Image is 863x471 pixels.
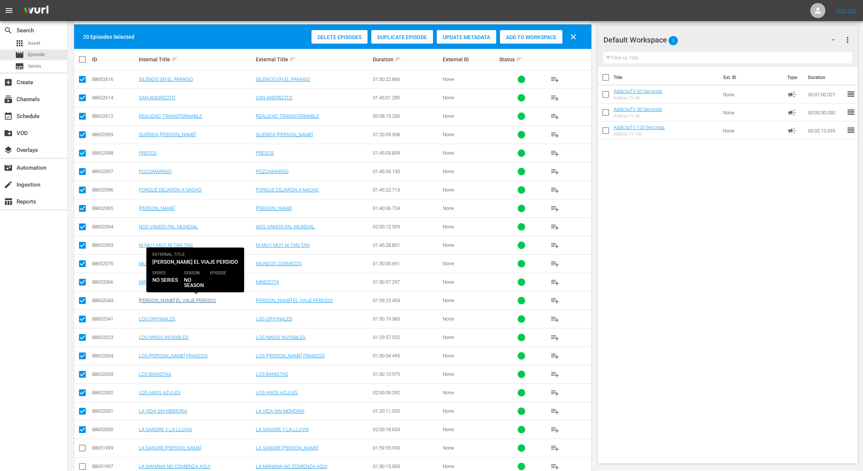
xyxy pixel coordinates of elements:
[139,224,198,229] a: NOS VAMOS PAL MUNDIAL
[92,390,137,395] div: 88652002
[550,75,559,84] span: playlist_add
[256,445,318,451] a: LA SANGRE [PERSON_NAME]
[92,169,137,174] div: 88652397
[256,334,305,340] a: LOS NINOS INVISIBLES
[500,34,562,40] span: Add to Workspace
[373,334,441,340] div: 01:29:57.552
[139,390,181,395] a: LOS ANOS AZULES
[139,55,254,64] div: Internal Title
[28,62,41,70] span: Series
[443,427,497,432] div: None
[443,298,497,303] div: None
[256,371,288,377] a: LOS BANISTAS
[550,241,559,250] span: playlist_add
[92,95,137,100] div: 88652614
[171,56,178,63] span: sort
[437,34,496,40] span: Update Metadata
[371,30,433,44] button: Duplicate Episode
[550,296,559,305] span: playlist_add
[783,67,804,88] th: Type
[443,242,497,248] div: None
[256,390,298,395] a: LOS ANOS AZULES
[614,67,719,88] th: Title
[139,242,193,248] a: NI MUY MUY NI TAN TAN
[139,132,196,137] a: QUERIDA [PERSON_NAME]
[550,278,559,287] span: playlist_add
[546,347,564,365] button: playlist_add
[546,328,564,346] button: playlist_add
[550,407,559,416] span: playlist_add
[139,113,202,119] a: REALIDAD TRANSFORMABLE
[256,55,371,64] div: External Title
[373,371,441,377] div: 01:30:10.975
[546,402,564,420] button: playlist_add
[443,316,497,322] div: None
[550,185,559,194] span: playlist_add
[787,90,796,99] span: Ad
[373,279,441,285] div: 01:30:07.297
[516,56,523,63] span: sort
[92,113,137,119] div: 88652612
[614,88,662,94] a: AddictaTV 60 Seconds
[614,114,662,119] div: Addicta TV 30
[373,132,441,137] div: 01:20:09.908
[4,112,13,121] span: Schedule
[614,96,662,100] div: Addicta TV 60
[256,187,319,193] a: PORQUE DEJARON A NACHO
[4,146,13,155] span: Overlays
[443,56,497,62] div: External ID
[719,67,783,88] th: Ext. ID
[550,315,559,324] span: playlist_add
[804,67,849,88] th: Duration
[787,108,796,117] span: Ad
[139,371,171,377] a: LOS BANISTAS
[603,29,842,50] div: Default Workspace
[787,126,796,135] span: Ad
[443,76,497,82] div: None
[669,33,678,49] span: 3
[546,439,564,457] button: playlist_add
[373,76,441,82] div: 01:50:22.866
[92,298,137,303] div: 88652043
[92,224,137,229] div: 88652394
[550,462,559,471] span: playlist_add
[311,30,368,44] button: Delete Episodes
[92,316,137,322] div: 88652041
[373,205,441,211] div: 01:40:06.724
[139,150,157,156] a: PRESOS
[139,353,208,359] a: LOS [PERSON_NAME] FRANCOS
[550,333,559,342] span: playlist_add
[256,353,325,359] a: LOS [PERSON_NAME] FRANCOS
[18,2,54,20] img: ans4CAIJ8jUAAAAAAAAAAAAAAAAAAAAAAAAgQb4GAAAAAAAAAAAAAAAAAAAAAAAAJMjXAAAAAAAAAAAAAAAAAAAAAAAAgAT5G...
[4,78,13,87] span: Create
[373,55,441,64] div: Duration
[805,103,846,122] td: 00:00:30.030
[256,132,313,137] a: QUERIDA [PERSON_NAME]
[373,169,441,174] div: 01:45:04.133
[256,224,315,229] a: NOS VAMOS PAL MUNDIAL
[550,112,559,121] span: playlist_add
[443,132,497,137] div: None
[546,310,564,328] button: playlist_add
[139,95,175,100] a: SAN ANDRECITO
[5,6,14,15] span: menu
[139,427,192,432] a: LA SANGRE Y LA LLUVIA
[92,427,137,432] div: 88652000
[546,181,564,199] button: playlist_add
[373,408,441,414] div: 01:20:11.055
[4,95,13,104] span: Channels
[443,353,497,359] div: None
[92,408,137,414] div: 88652001
[256,427,309,432] a: LA SANGRE Y LA LLUVIA
[139,205,175,211] a: [PERSON_NAME]
[92,463,137,469] div: 88651997
[443,408,497,414] div: None
[92,334,137,340] div: 88652023
[550,351,559,360] span: playlist_add
[546,421,564,439] button: playlist_add
[92,187,137,193] div: 88652396
[720,103,784,122] td: None
[256,298,333,303] a: [PERSON_NAME] EL VIAJE PERDIDO
[92,353,137,359] div: 88652004
[720,85,784,103] td: None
